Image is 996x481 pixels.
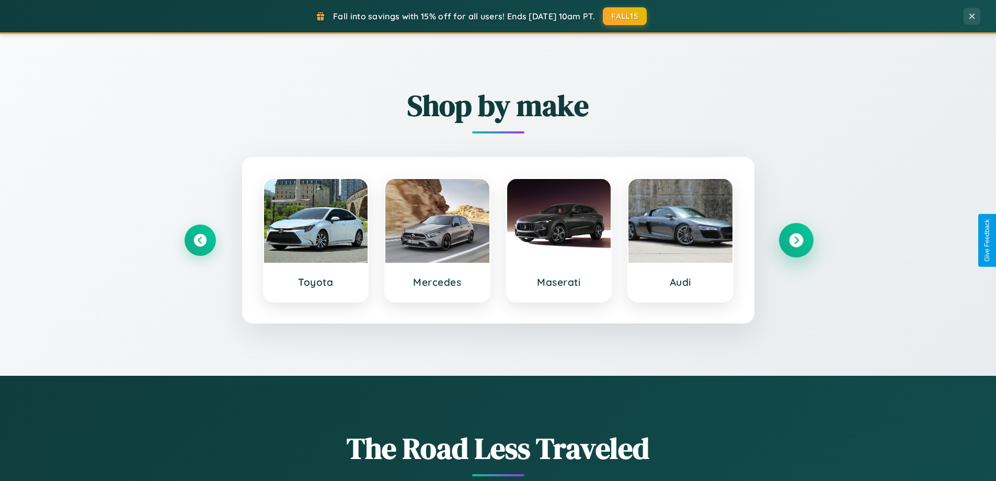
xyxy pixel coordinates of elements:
[603,7,647,25] button: FALL15
[333,11,595,21] span: Fall into savings with 15% off for all users! Ends [DATE] 10am PT.
[983,219,991,262] div: Give Feedback
[185,428,812,468] h1: The Road Less Traveled
[185,85,812,126] h2: Shop by make
[274,276,358,288] h3: Toyota
[396,276,479,288] h3: Mercedes
[639,276,722,288] h3: Audi
[518,276,601,288] h3: Maserati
